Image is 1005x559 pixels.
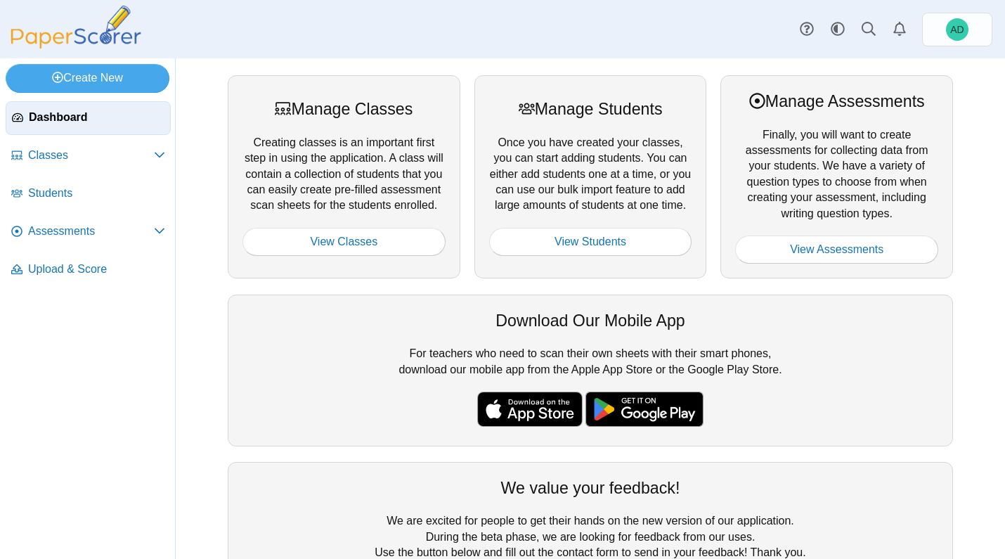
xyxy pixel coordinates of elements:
img: PaperScorer [6,6,146,49]
img: apple-store-badge.svg [477,392,583,427]
span: Upload & Score [28,262,165,277]
a: View Assessments [735,236,938,264]
div: Manage Students [489,98,692,120]
a: Classes [6,139,171,173]
div: Manage Classes [242,98,446,120]
a: Alerts [884,14,915,45]
a: View Classes [242,228,446,256]
span: Students [28,186,165,201]
span: Andrew Doust [946,18,968,41]
span: Assessments [28,224,154,239]
a: Assessments [6,215,171,249]
a: Create New [6,64,169,92]
span: Dashboard [29,110,164,125]
span: Andrew Doust [950,25,964,34]
span: Classes [28,148,154,163]
a: Upload & Score [6,253,171,287]
div: Download Our Mobile App [242,309,938,332]
a: PaperScorer [6,39,146,51]
img: google-play-badge.png [585,392,703,427]
a: Dashboard [6,101,171,135]
div: We value your feedback! [242,477,938,499]
a: View Students [489,228,692,256]
div: Once you have created your classes, you can start adding students. You can either add students on... [474,75,707,278]
a: Andrew Doust [922,13,992,46]
div: Manage Assessments [735,90,938,113]
a: Students [6,177,171,211]
div: Creating classes is an important first step in using the application. A class will contain a coll... [228,75,460,278]
div: For teachers who need to scan their own sheets with their smart phones, download our mobile app f... [228,295,953,446]
div: Finally, you will want to create assessments for collecting data from your students. We have a va... [720,75,953,278]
